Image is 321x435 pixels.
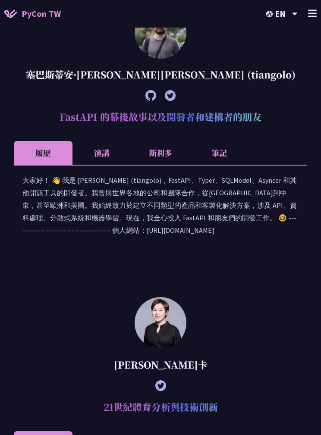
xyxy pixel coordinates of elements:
[114,358,208,371] font: [PERSON_NAME]卡
[26,68,296,81] font: 塞巴斯蒂安·[PERSON_NAME][PERSON_NAME] (tiangolo)
[35,147,51,158] font: 履歷
[135,7,186,59] img: 塞巴斯蒂安·拉米雷斯 (tiangolo)
[211,147,227,158] font: 筆記
[22,176,297,235] font: 大家好！ 👋 我是 [PERSON_NAME] (tiangolo)，FastAPI、Typer、SQLModel、Asyncer 和其他開源工具的開發者。我曾與世界各地的公司和團隊合作，從[G...
[266,11,275,17] img: 區域設定圖標
[104,400,218,413] font: 21世紀體育分析與技術創新
[22,8,61,19] font: PyCon TW
[60,110,261,123] font: FastAPI 的幕後故事以及開發者和建構者的朋友
[94,147,110,158] font: 演講
[4,3,61,25] a: PyCon TW
[4,9,17,18] img: PyCon TW 2025 首頁圖標
[135,297,186,349] img: 林蒂卡
[149,147,172,158] font: 斯利多
[275,8,286,19] font: EN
